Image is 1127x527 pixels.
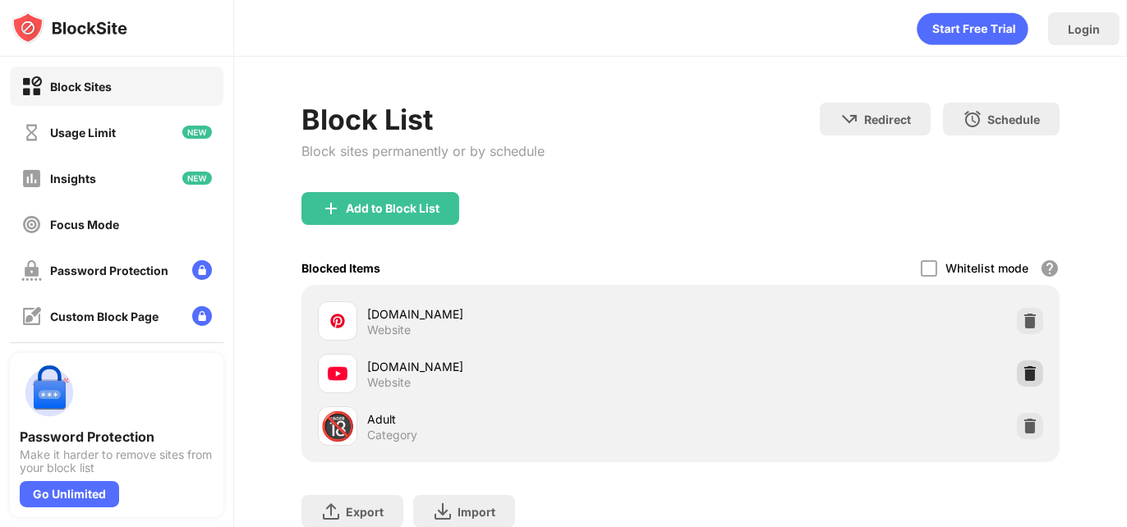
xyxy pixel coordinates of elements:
img: block-on.svg [21,76,42,97]
div: 🔞 [320,410,355,443]
div: Usage Limit [50,126,116,140]
div: Add to Block List [346,202,439,215]
div: Make it harder to remove sites from your block list [20,448,214,474]
img: time-usage-off.svg [21,122,42,143]
div: Redirect [864,112,911,126]
div: Adult [367,410,680,428]
div: Focus Mode [50,218,119,231]
div: Schedule [987,112,1040,126]
img: favicons [328,364,347,383]
img: insights-off.svg [21,168,42,189]
div: Website [367,323,411,337]
div: Category [367,428,417,442]
div: Password Protection [50,263,168,277]
div: Block List [301,103,545,136]
div: Login [1068,22,1100,36]
div: Block Sites [50,80,112,94]
img: customize-block-page-off.svg [21,306,42,327]
div: animation [917,12,1028,45]
div: Export [346,505,384,519]
img: favicons [328,311,347,331]
img: new-icon.svg [182,172,212,185]
img: new-icon.svg [182,126,212,139]
div: Whitelist mode [945,261,1028,275]
img: logo-blocksite.svg [11,11,127,44]
img: focus-off.svg [21,214,42,235]
img: password-protection-off.svg [21,260,42,281]
div: Website [367,375,411,390]
div: Custom Block Page [50,309,159,323]
div: [DOMAIN_NAME] [367,305,680,323]
img: push-password-protection.svg [20,363,79,422]
div: Block sites permanently or by schedule [301,143,545,159]
img: lock-menu.svg [192,260,212,280]
div: Password Protection [20,428,214,445]
div: Import [458,505,495,519]
div: Blocked Items [301,261,380,275]
div: Go Unlimited [20,481,119,507]
img: lock-menu.svg [192,306,212,326]
div: [DOMAIN_NAME] [367,358,680,375]
div: Insights [50,172,96,186]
